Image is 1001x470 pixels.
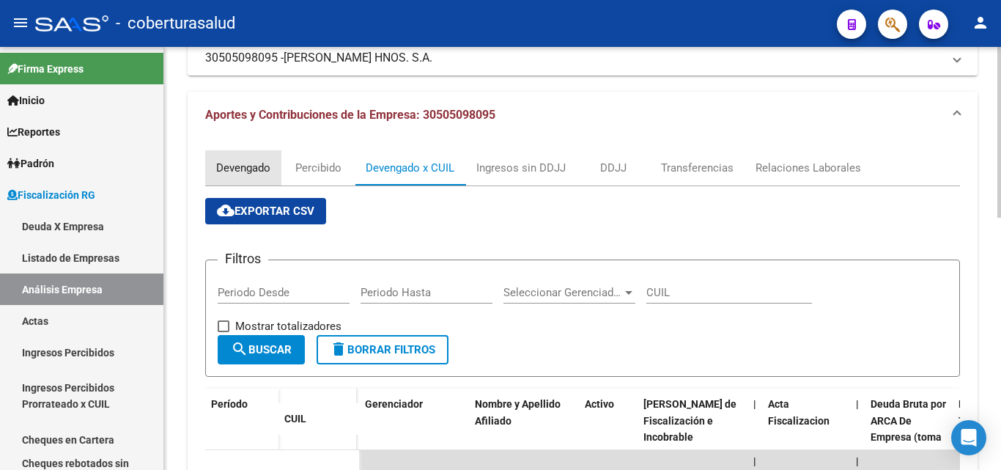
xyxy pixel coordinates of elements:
span: - coberturasalud [116,7,235,40]
div: Relaciones Laborales [756,160,861,176]
span: Aportes y Contribuciones de la Empresa: 30505098095 [205,108,495,122]
mat-icon: delete [330,340,347,358]
div: DDJJ [600,160,627,176]
span: Período [211,398,248,410]
datatable-header-cell: CUIL [278,403,359,435]
h3: Filtros [218,249,268,269]
span: Acta Fiscalizacion [768,398,830,427]
div: Percibido [295,160,341,176]
mat-icon: person [972,14,989,32]
span: Nombre y Apellido Afiliado [475,398,561,427]
mat-icon: menu [12,14,29,32]
mat-icon: search [231,340,248,358]
span: Inicio [7,92,45,109]
button: Exportar CSV [205,198,326,224]
span: Exportar CSV [217,205,314,218]
div: Devengado [216,160,270,176]
div: Transferencias [661,160,734,176]
span: Gerenciador [365,398,423,410]
span: CUIL [284,413,306,425]
span: Borrar Filtros [330,343,435,356]
div: Devengado x CUIL [366,160,454,176]
span: Buscar [231,343,292,356]
span: Activo [585,398,614,410]
div: Open Intercom Messenger [951,420,986,455]
mat-panel-title: 30505098095 - [205,50,942,66]
span: | [753,455,756,467]
button: Borrar Filtros [317,335,448,364]
span: | [856,455,859,467]
span: Reportes [7,124,60,140]
datatable-header-cell: Período [205,389,278,450]
span: Mostrar totalizadores [235,317,341,335]
mat-expansion-panel-header: Aportes y Contribuciones de la Empresa: 30505098095 [188,92,978,139]
div: Ingresos sin DDJJ [476,160,566,176]
mat-expansion-panel-header: 30505098095 -[PERSON_NAME] HNOS. S.A. [188,40,978,76]
span: | [856,398,859,410]
span: | [753,398,756,410]
button: Buscar [218,335,305,364]
mat-icon: cloud_download [217,202,234,219]
span: [PERSON_NAME] de Fiscalización e Incobrable [643,398,736,444]
span: Fiscalización RG [7,187,95,203]
span: [PERSON_NAME] HNOS. S.A. [284,50,432,66]
span: Padrón [7,155,54,172]
span: Firma Express [7,61,84,77]
span: Seleccionar Gerenciador [503,286,622,299]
